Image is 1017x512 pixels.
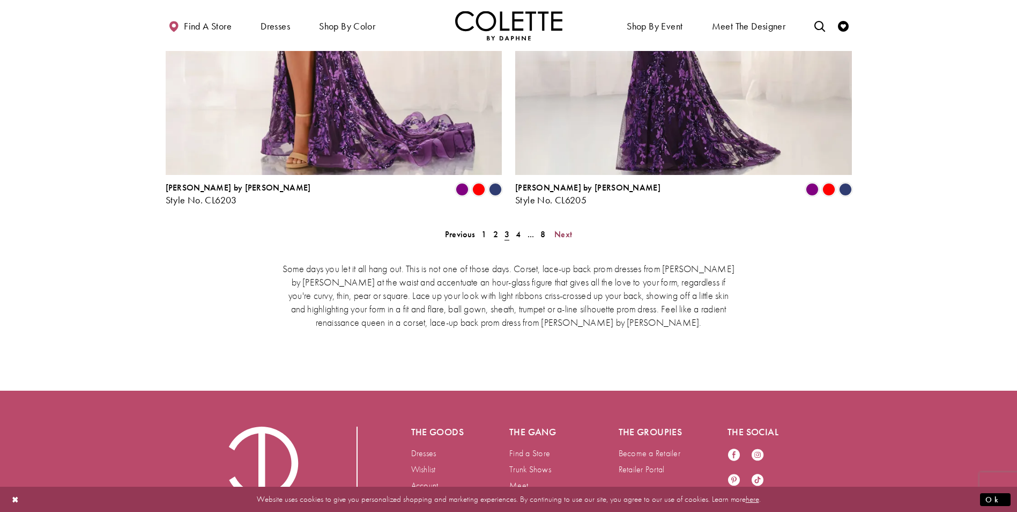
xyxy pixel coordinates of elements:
span: Style No. CL6205 [515,194,587,206]
span: 8 [540,229,545,240]
a: ... [524,226,538,242]
a: Visit our Facebook - Opens in new tab [728,448,740,463]
a: 1 [478,226,489,242]
a: here [746,494,759,504]
a: Visit our Pinterest - Opens in new tab [728,473,740,488]
a: Next Page [551,226,575,242]
a: Account [411,480,439,491]
p: Website uses cookies to give you personalized shopping and marketing experiences. By continuing t... [77,492,940,507]
a: Visit Home Page [455,11,562,40]
span: Dresses [261,21,290,32]
span: Previous [445,229,475,240]
span: ... [528,229,535,240]
a: Toggle search [812,11,828,40]
img: Colette by Daphne [455,11,562,40]
a: Meet the designer [709,11,789,40]
i: Navy Blue [839,183,852,196]
a: Retailer Portal [619,464,665,475]
a: 2 [490,226,501,242]
button: Submit Dialog [980,493,1011,506]
a: Find a Store [509,448,550,459]
span: [PERSON_NAME] by [PERSON_NAME] [166,182,311,193]
span: 3 [504,229,509,240]
span: Next [554,229,572,240]
i: Purple [456,183,469,196]
span: Find a store [184,21,232,32]
h5: The gang [509,427,576,437]
a: Check Wishlist [835,11,851,40]
a: Trunk Shows [509,464,551,475]
span: Style No. CL6203 [166,194,237,206]
div: Colette by Daphne Style No. CL6205 [515,183,660,206]
p: Some days you let it all hang out. This is not one of those days. Corset, lace-up back prom dress... [281,262,737,329]
span: Current page [501,226,513,242]
div: Colette by Daphne Style No. CL6203 [166,183,311,206]
a: Become a Retailer [619,448,680,459]
span: 4 [516,229,521,240]
h5: The groupies [619,427,685,437]
button: Close Dialog [6,490,25,509]
span: Dresses [258,11,293,40]
span: 1 [481,229,486,240]
span: Shop by color [316,11,378,40]
a: Meet [PERSON_NAME] [509,480,571,502]
i: Purple [806,183,819,196]
span: [PERSON_NAME] by [PERSON_NAME] [515,182,660,193]
span: Shop by color [319,21,375,32]
a: Prev Page [442,226,478,242]
a: Visit our Instagram - Opens in new tab [751,448,764,463]
span: 2 [493,229,498,240]
a: Dresses [411,448,436,459]
i: Red [822,183,835,196]
i: Navy Blue [489,183,502,196]
a: 4 [513,226,524,242]
a: Find a store [166,11,234,40]
span: Meet the designer [712,21,786,32]
h5: The social [728,427,794,437]
a: 8 [537,226,548,242]
a: Visit our TikTok - Opens in new tab [751,473,764,488]
ul: Follow us [722,443,780,493]
span: Shop By Event [624,11,685,40]
a: Wishlist [411,464,436,475]
span: Shop By Event [627,21,682,32]
h5: The goods [411,427,467,437]
i: Red [472,183,485,196]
